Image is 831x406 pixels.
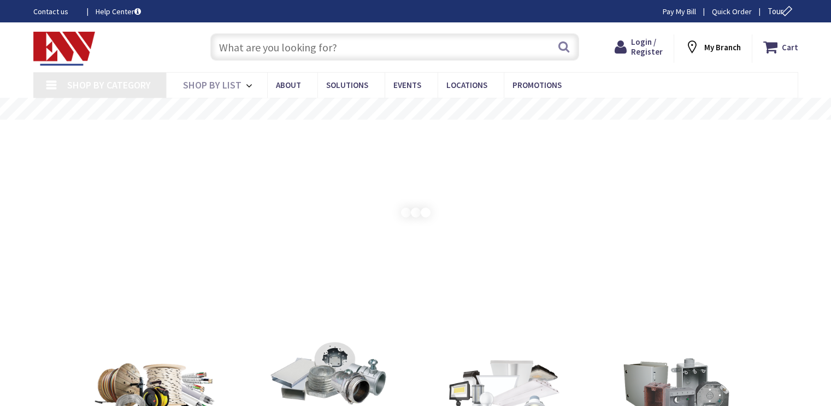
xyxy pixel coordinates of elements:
span: Tour [768,6,795,16]
a: Contact us [33,6,78,17]
span: Shop By Category [67,79,151,91]
span: Events [393,80,421,90]
span: Solutions [326,80,368,90]
a: Cart [763,37,798,57]
a: Quick Order [712,6,752,17]
input: What are you looking for? [210,33,579,61]
div: My Branch [685,37,741,57]
span: Locations [446,80,487,90]
rs-layer: Free Same Day Pickup at 19 Locations [316,103,516,115]
span: Shop By List [183,79,241,91]
img: Electrical Wholesalers, Inc. [33,32,96,66]
strong: Cart [782,37,798,57]
a: Login / Register [615,37,663,57]
span: Login / Register [631,37,663,57]
a: Pay My Bill [663,6,696,17]
span: About [276,80,301,90]
span: Promotions [512,80,562,90]
a: Help Center [96,6,141,17]
strong: My Branch [704,42,741,52]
